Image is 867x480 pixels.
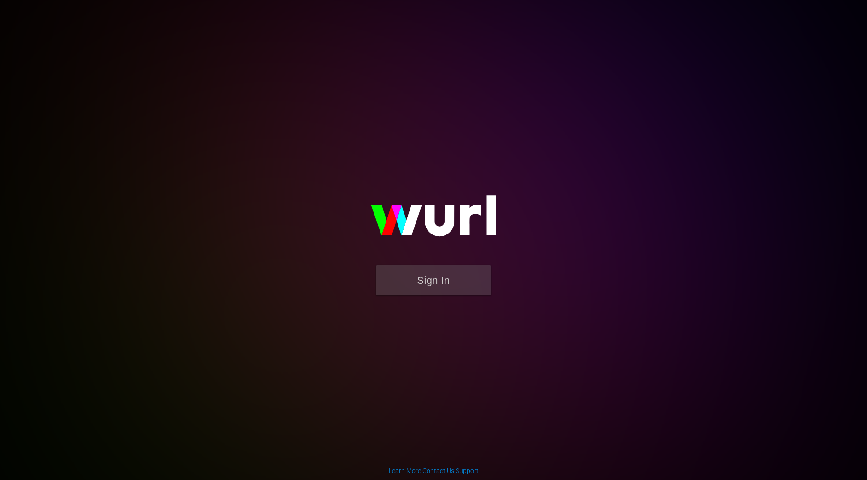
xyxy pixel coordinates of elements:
[422,467,454,474] a: Contact Us
[389,467,421,474] a: Learn More
[389,466,479,475] div: | |
[341,176,526,265] img: wurl-logo-on-black-223613ac3d8ba8fe6dc639794a292ebdb59501304c7dfd60c99c58986ef67473.svg
[456,467,479,474] a: Support
[376,265,491,295] button: Sign In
